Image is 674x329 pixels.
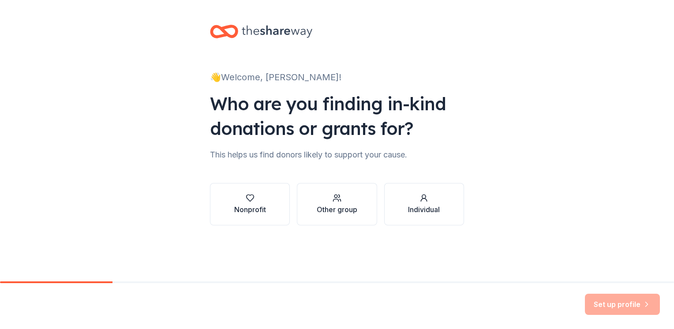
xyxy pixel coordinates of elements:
button: Nonprofit [210,183,290,225]
div: Who are you finding in-kind donations or grants for? [210,91,464,141]
button: Other group [297,183,377,225]
div: Individual [408,204,440,215]
button: Individual [384,183,464,225]
div: Other group [317,204,357,215]
div: 👋 Welcome, [PERSON_NAME]! [210,70,464,84]
div: Nonprofit [234,204,266,215]
div: This helps us find donors likely to support your cause. [210,148,464,162]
